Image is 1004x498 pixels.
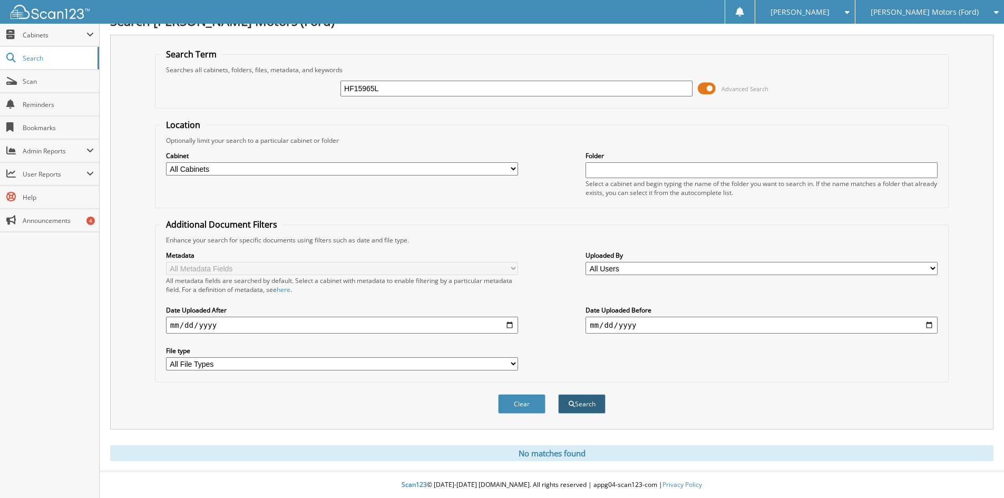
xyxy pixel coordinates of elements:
[722,85,768,93] span: Advanced Search
[23,170,86,179] span: User Reports
[161,119,206,131] legend: Location
[166,151,518,160] label: Cabinet
[166,346,518,355] label: File type
[110,445,993,461] div: No matches found
[23,77,94,86] span: Scan
[586,251,938,260] label: Uploaded By
[23,147,86,155] span: Admin Reports
[161,236,943,245] div: Enhance your search for specific documents using filters such as date and file type.
[771,9,830,15] span: [PERSON_NAME]
[498,394,545,414] button: Clear
[161,65,943,74] div: Searches all cabinets, folders, files, metadata, and keywords
[586,306,938,315] label: Date Uploaded Before
[277,285,290,294] a: here
[166,276,518,294] div: All metadata fields are searched by default. Select a cabinet with metadata to enable filtering b...
[23,100,94,109] span: Reminders
[100,472,1004,498] div: © [DATE]-[DATE] [DOMAIN_NAME]. All rights reserved | appg04-scan123-com |
[558,394,606,414] button: Search
[86,217,95,225] div: 4
[166,251,518,260] label: Metadata
[161,219,282,230] legend: Additional Document Filters
[586,151,938,160] label: Folder
[166,317,518,334] input: start
[161,48,222,60] legend: Search Term
[586,317,938,334] input: end
[662,480,702,489] a: Privacy Policy
[402,480,427,489] span: Scan123
[161,136,943,145] div: Optionally limit your search to a particular cabinet or folder
[586,179,938,197] div: Select a cabinet and begin typing the name of the folder you want to search in. If the name match...
[23,54,92,63] span: Search
[166,306,518,315] label: Date Uploaded After
[23,31,86,40] span: Cabinets
[23,123,94,132] span: Bookmarks
[23,216,94,225] span: Announcements
[23,193,94,202] span: Help
[871,9,979,15] span: [PERSON_NAME] Motors (Ford)
[11,5,90,19] img: scan123-logo-white.svg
